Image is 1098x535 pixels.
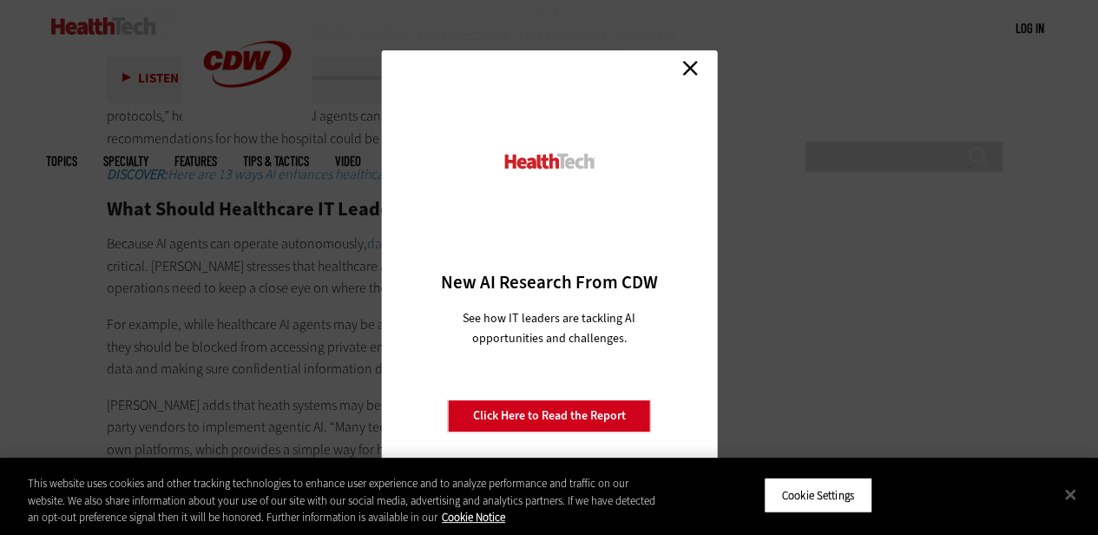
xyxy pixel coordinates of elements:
h3: New AI Research From CDW [411,270,687,294]
a: Close [677,55,703,81]
div: This website uses cookies and other tracking technologies to enhance user experience and to analy... [28,475,659,526]
a: Click Here to Read the Report [448,400,651,433]
img: HealthTech_0.png [502,152,596,170]
a: More information about your privacy [442,510,505,525]
button: Close [1051,475,1089,513]
p: See how IT leaders are tackling AI opportunities and challenges. [442,308,656,348]
button: Cookie Settings [764,477,872,513]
